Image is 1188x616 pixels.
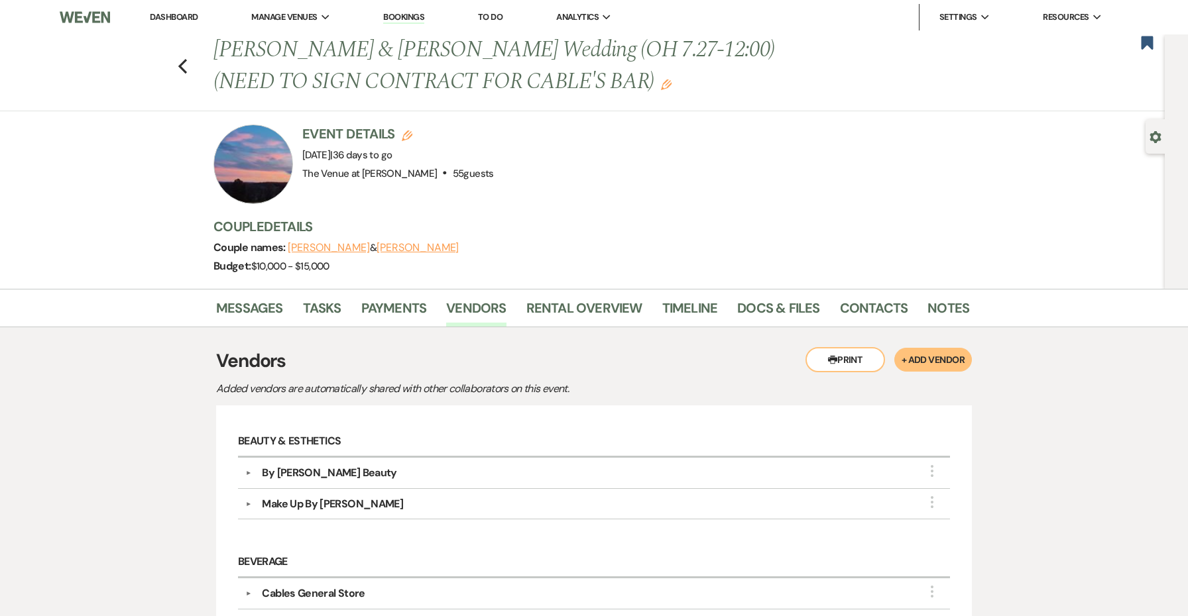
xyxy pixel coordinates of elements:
span: [DATE] [302,148,392,162]
a: Contacts [840,297,908,327]
button: ▼ [240,501,256,507]
h6: Beverage [238,547,950,578]
a: Rental Overview [526,297,642,327]
a: Docs & Files [737,297,819,327]
a: To Do [478,11,503,23]
h3: Couple Details [213,217,956,236]
p: Added vendors are automatically shared with other collaborators on this event. [216,380,680,397]
h1: [PERSON_NAME] & [PERSON_NAME] Wedding (OH 7.27-12:00) (NEED TO SIGN CONTRACT FOR CABLE'S BAR) [213,34,807,97]
button: ▼ [240,590,256,597]
span: & [288,241,459,254]
a: Payments [361,297,427,327]
button: Open lead details [1150,130,1161,142]
a: Dashboard [150,11,198,23]
h3: Event Details [302,125,494,143]
div: Cables General Store [262,586,365,601]
span: The Venue at [PERSON_NAME] [302,167,437,180]
button: Print [805,347,885,372]
span: 55 guests [453,167,494,180]
button: [PERSON_NAME] [288,242,370,253]
button: Edit [661,78,672,90]
a: Notes [927,297,969,327]
button: [PERSON_NAME] [377,242,459,253]
span: Couple names: [213,240,288,254]
button: ▼ [240,470,256,476]
img: Weven Logo [60,3,110,31]
h6: Beauty & Esthetics [238,427,950,458]
span: $10,000 - $15,000 [251,260,329,273]
a: Bookings [383,11,424,24]
h3: Vendors [216,347,972,375]
div: By [PERSON_NAME] Beauty [262,465,396,481]
a: Vendors [446,297,506,327]
span: Manage Venues [251,11,317,24]
span: 36 days to go [333,148,392,162]
a: Tasks [303,297,341,327]
span: Settings [939,11,977,24]
span: Budget: [213,259,251,273]
a: Messages [216,297,283,327]
span: Resources [1043,11,1089,24]
span: Analytics [556,11,599,24]
button: + Add Vendor [894,348,972,372]
a: Timeline [662,297,718,327]
div: Make Up By [PERSON_NAME] [262,496,403,512]
span: | [330,148,392,162]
